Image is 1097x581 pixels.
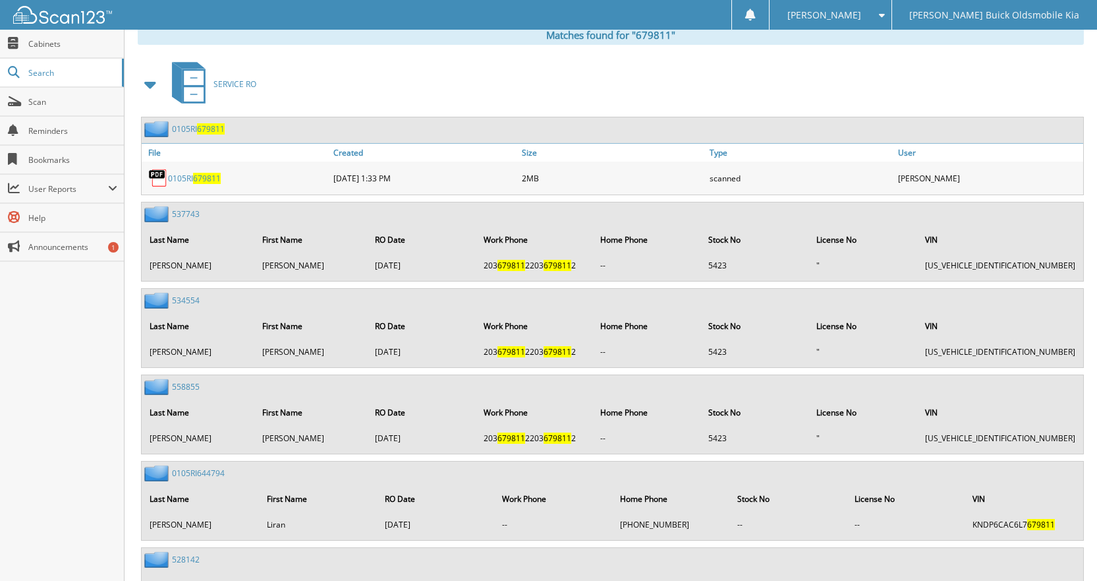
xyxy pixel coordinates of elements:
a: 0105RI679811 [168,173,221,184]
td: -- [731,514,847,535]
th: Stock No [731,485,847,512]
td: [PHONE_NUMBER] [613,514,729,535]
a: Type [706,144,895,162]
a: User [895,144,1083,162]
div: [DATE] 1:33 PM [330,165,519,191]
td: [PERSON_NAME] [143,255,254,276]
th: Last Name [143,313,254,340]
td: 5423 [702,341,808,363]
td: [US_VEHICLE_IDENTIFICATION_NUMBER] [918,341,1082,363]
a: Created [330,144,519,162]
th: License No [848,485,964,512]
th: VIN [918,313,1082,340]
th: VIN [966,485,1082,512]
span: 679811 [544,260,571,271]
span: [PERSON_NAME] Buick Oldsmobile Kia [909,11,1079,19]
span: Cabinets [28,38,117,49]
td: -- [848,514,964,535]
span: 679811 [197,123,225,135]
a: 537743 [172,208,200,220]
span: 679811 [497,260,525,271]
img: folder2.png [144,206,172,222]
a: 0105RI679811 [172,123,225,135]
div: scanned [706,165,895,191]
td: -- [594,255,700,276]
a: 0105RI644794 [172,468,225,479]
th: RO Date [368,226,476,253]
td: 203 2203 2 [477,255,592,276]
th: Stock No [702,226,808,253]
span: Bookmarks [28,154,117,166]
span: Announcements [28,241,117,253]
th: Last Name [143,226,254,253]
span: Reminders [28,125,117,137]
td: [PERSON_NAME] [256,427,367,449]
td: 5423 [702,255,808,276]
th: First Name [256,226,367,253]
div: 2MB [519,165,707,191]
th: VIN [918,226,1082,253]
img: scan123-logo-white.svg [13,6,112,24]
span: 679811 [193,173,221,184]
td: KNDP6CAC6L7 [966,514,1082,535]
td: [US_VEHICLE_IDENTIFICATION_NUMBER] [918,427,1082,449]
img: folder2.png [144,551,172,568]
th: RO Date [378,485,494,512]
a: 528142 [172,554,200,565]
a: 534554 [172,295,200,306]
td: [DATE] [368,427,476,449]
th: Home Phone [594,313,700,340]
th: License No [810,226,917,253]
img: folder2.png [144,465,172,481]
td: " [810,341,917,363]
td: 203 2203 2 [477,341,592,363]
span: 679811 [497,433,525,444]
span: 679811 [1027,519,1055,530]
span: Scan [28,96,117,107]
span: 679811 [544,346,571,357]
td: [PERSON_NAME] [143,341,254,363]
th: Last Name [143,485,259,512]
a: Size [519,144,707,162]
td: [PERSON_NAME] [256,255,367,276]
th: Last Name [143,399,254,426]
div: 1 [108,242,119,253]
th: Stock No [702,313,808,340]
th: Work Phone [495,485,611,512]
td: 5423 [702,427,808,449]
a: 558855 [172,381,200,392]
td: -- [594,341,700,363]
td: [PERSON_NAME] [143,514,259,535]
td: [US_VEHICLE_IDENTIFICATION_NUMBER] [918,255,1082,276]
td: " [810,255,917,276]
th: License No [810,399,917,426]
td: [PERSON_NAME] [143,427,254,449]
th: License No [810,313,917,340]
a: SERVICE RO [164,58,256,110]
td: -- [594,427,700,449]
th: Work Phone [477,313,592,340]
span: [PERSON_NAME] [787,11,861,19]
th: First Name [256,313,367,340]
th: RO Date [368,399,476,426]
td: [DATE] [368,341,476,363]
span: User Reports [28,183,108,195]
td: [DATE] [378,514,494,535]
th: Home Phone [594,226,700,253]
span: 679811 [497,346,525,357]
th: Work Phone [477,399,592,426]
span: SERVICE RO [213,78,256,90]
img: folder2.png [144,379,172,395]
th: First Name [256,399,367,426]
span: Help [28,212,117,224]
td: " [810,427,917,449]
td: Liran [260,514,376,535]
span: Search [28,67,115,78]
img: PDF.png [148,168,168,188]
th: First Name [260,485,376,512]
th: Work Phone [477,226,592,253]
td: [DATE] [368,255,476,276]
th: RO Date [368,313,476,340]
span: 679811 [544,433,571,444]
img: folder2.png [144,292,172,309]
